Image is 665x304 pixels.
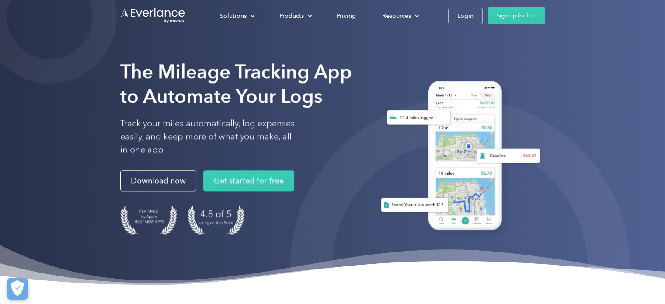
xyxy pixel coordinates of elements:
[120,205,177,234] img: Badge for Featured by Apple Best New Apps
[120,170,196,191] a: Download now
[328,8,365,24] a: Pricing
[457,10,474,21] div: Login
[120,60,352,108] strong: The Mileage Tracking App to Automate Your Logs
[373,8,426,24] div: Resources
[203,170,294,191] a: Get started for free
[220,10,247,21] div: Solutions
[337,10,356,21] div: Pricing
[488,7,545,24] a: Sign up for free
[120,117,295,156] p: Track your miles automatically, log expenses easily, and keep more of what you make, all in one app
[279,10,304,21] div: Products
[120,7,186,24] a: Go to homepage
[188,205,244,234] img: 4.9 out of 5 stars on the app store
[382,10,411,21] div: Resources
[448,8,483,24] a: Login
[7,278,28,300] button: Cookies Settings
[370,74,545,240] img: Everlance, mileage tracker app, expense tracking app
[271,8,319,24] div: Products
[211,8,262,24] div: Solutions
